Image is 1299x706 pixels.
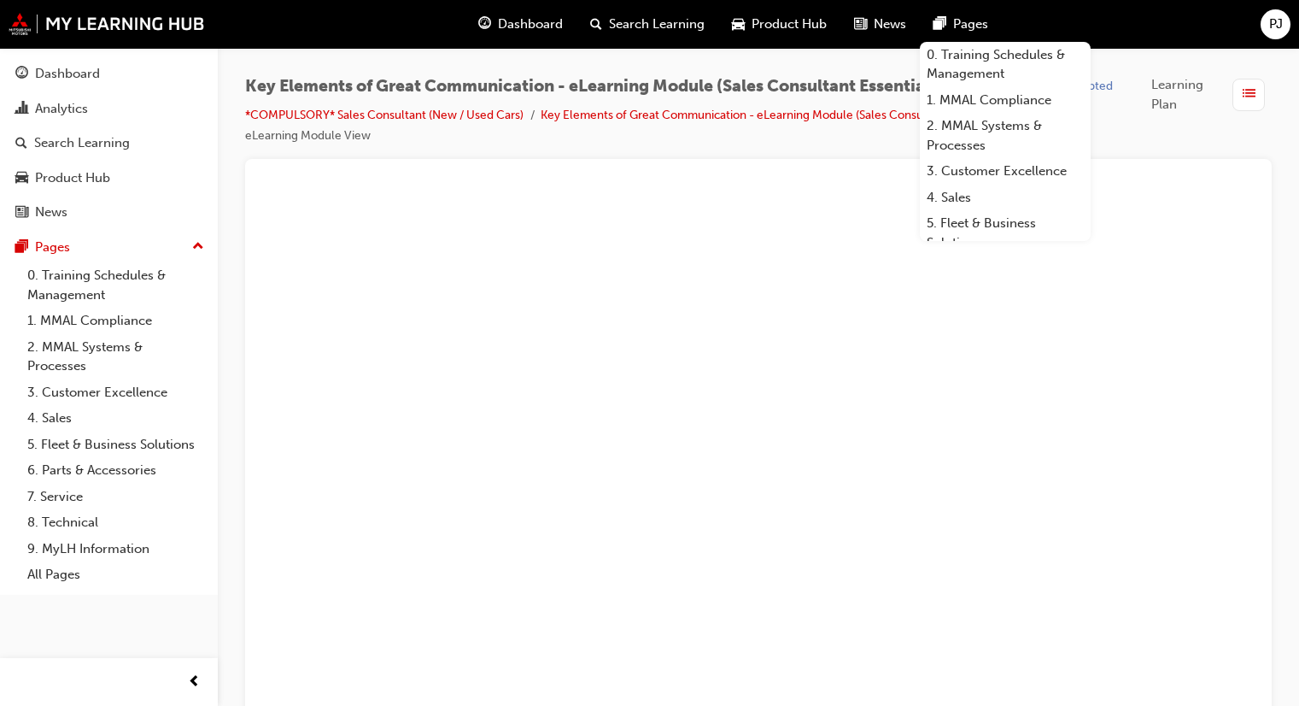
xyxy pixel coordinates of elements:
a: search-iconSearch Learning [576,7,718,42]
div: Product Hub [35,168,110,188]
a: 5. Fleet & Business Solutions [20,432,211,458]
span: guage-icon [15,67,28,82]
a: 3. Customer Excellence [920,158,1091,185]
img: mmal [9,13,205,35]
span: Learning Plan [1151,75,1226,114]
span: search-icon [15,136,27,151]
button: DashboardAnalyticsSearch LearningProduct HubNews [7,55,211,232]
span: list-icon [1243,84,1255,105]
a: car-iconProduct Hub [718,7,840,42]
div: News [35,203,67,222]
div: Pages [35,238,70,257]
a: *COMPULSORY* Sales Consultant (New / Used Cars) [245,108,524,122]
button: Pages [7,232,211,263]
span: PJ [1269,15,1283,34]
button: Learning Plan [1151,75,1272,114]
a: 0. Training Schedules & Management [20,262,211,308]
div: Dashboard [35,64,100,84]
li: eLearning Module View [245,126,371,146]
a: News [7,197,211,228]
div: Search Learning [34,133,130,153]
span: Pages [953,15,988,34]
span: guage-icon [478,14,491,35]
span: prev-icon [188,672,201,693]
a: Analytics [7,93,211,125]
a: guage-iconDashboard [465,7,576,42]
a: Product Hub [7,162,211,194]
a: pages-iconPages [920,7,1002,42]
a: news-iconNews [840,7,920,42]
span: news-icon [854,14,867,35]
a: 5. Fleet & Business Solutions [920,210,1091,256]
a: 2. MMAL Systems & Processes [920,113,1091,158]
a: 1. MMAL Compliance [920,87,1091,114]
span: chart-icon [15,102,28,117]
span: car-icon [732,14,745,35]
a: 8. Technical [20,509,211,536]
span: pages-icon [933,14,946,35]
span: Product Hub [752,15,827,34]
a: 1. MMAL Compliance [20,308,211,334]
a: 2. MMAL Systems & Processes [20,334,211,379]
span: Search Learning [609,15,705,34]
a: 0. Training Schedules & Management [920,42,1091,87]
a: 7. Service [20,484,211,510]
a: 4. Sales [20,405,211,432]
span: up-icon [192,236,204,258]
a: 6. Parts & Accessories [20,457,211,484]
a: Key Elements of Great Communication - eLearning Module (Sales Consultant Essential Program) [541,108,1049,122]
div: Analytics [35,99,88,119]
a: 4. Sales [920,185,1091,211]
a: 9. MyLH Information [20,536,211,562]
a: 3. Customer Excellence [20,379,211,406]
span: pages-icon [15,240,28,256]
span: Key Elements of Great Communication - eLearning Module (Sales Consultant Essential Program) [245,77,1009,97]
span: News [874,15,906,34]
span: car-icon [15,171,28,186]
span: Dashboard [498,15,563,34]
span: news-icon [15,205,28,221]
span: search-icon [590,14,602,35]
a: All Pages [20,562,211,588]
a: Search Learning [7,127,211,159]
a: Dashboard [7,58,211,90]
button: PJ [1261,9,1290,39]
